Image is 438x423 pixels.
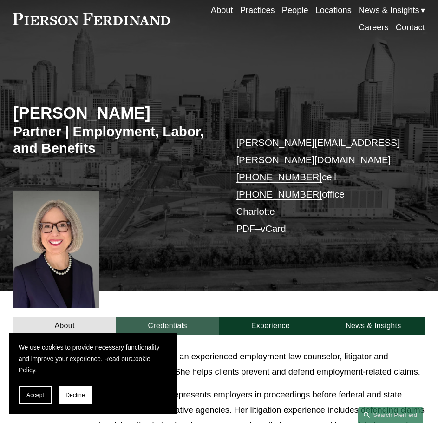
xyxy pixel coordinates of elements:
a: Careers [359,19,389,36]
h3: Partner | Employment, Labor, and Benefits [13,123,219,157]
a: PDF [236,223,255,234]
p: We use cookies to provide necessary functionality and improve your experience. Read our . [19,342,167,377]
a: [PHONE_NUMBER] [236,172,322,182]
span: Decline [65,392,85,398]
a: About [211,2,233,19]
a: [PHONE_NUMBER] [236,189,322,199]
button: Decline [59,386,92,404]
a: Cookie Policy [19,356,150,374]
a: Credentials [116,317,219,335]
a: Contact [396,19,425,36]
h2: [PERSON_NAME] [13,103,219,123]
span: News & Insights [359,3,419,18]
a: Practices [240,2,275,19]
a: Search this site [358,407,423,423]
section: Cookie banner [9,333,177,414]
p: [PERSON_NAME] is an experienced employment law counselor, litigator and appellate advocate. She h... [99,349,425,380]
a: Experience [219,317,322,335]
a: News & Insights [322,317,425,335]
a: People [282,2,308,19]
a: Locations [315,2,352,19]
a: [PERSON_NAME][EMAIL_ADDRESS][PERSON_NAME][DOMAIN_NAME] [236,137,399,165]
p: cell office Charlotte – [236,134,407,238]
a: folder dropdown [359,2,425,19]
a: vCard [261,223,286,234]
a: About [13,317,116,335]
span: Accept [26,392,44,398]
button: Accept [19,386,52,404]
